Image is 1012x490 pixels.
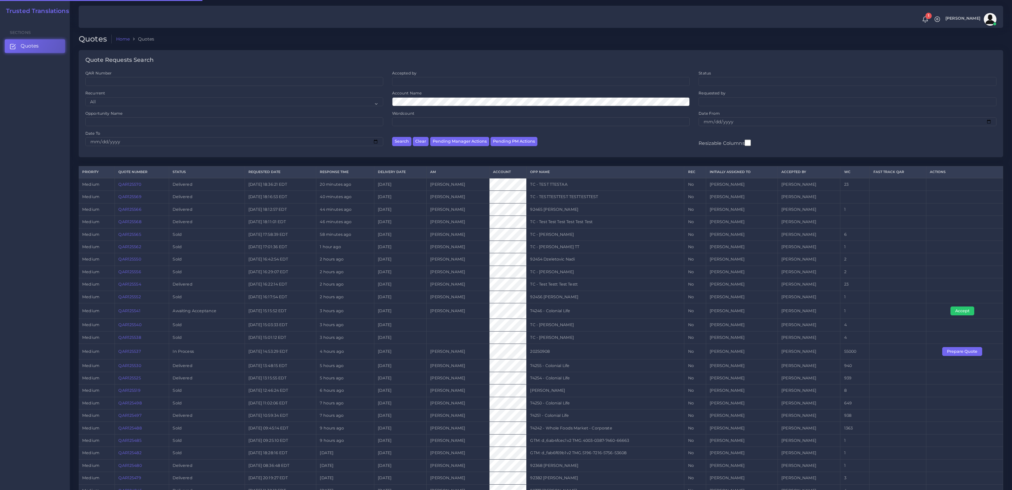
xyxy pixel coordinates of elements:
[118,450,141,455] a: QAR125482
[118,376,141,380] a: QAR125525
[245,228,316,241] td: [DATE] 17:58:39 EDT
[699,139,751,147] label: Resizable Columns
[116,36,130,42] a: Home
[527,384,684,397] td: [PERSON_NAME]
[316,216,374,228] td: 46 minutes ago
[374,303,427,319] td: [DATE]
[118,413,141,418] a: QAR125497
[118,322,141,327] a: QAR125540
[169,372,245,384] td: Delivered
[82,244,99,249] span: medium
[684,203,706,216] td: No
[316,166,374,178] th: Response Time
[840,303,870,319] td: 1
[118,207,141,212] a: QAR125566
[245,397,316,409] td: [DATE] 11:02:06 EDT
[374,422,427,434] td: [DATE]
[392,111,414,116] label: Wordcount
[245,303,316,319] td: [DATE] 15:15:52 EDT
[925,13,932,19] span: 1
[527,278,684,291] td: TC - Test Testt Test Testt
[984,13,996,26] img: avatar
[527,409,684,422] td: 74251 - Colonial Life
[245,384,316,397] td: [DATE] 12:46:24 EDT
[392,70,417,76] label: Accepted by
[169,397,245,409] td: Sold
[169,434,245,447] td: Sold
[427,191,489,203] td: [PERSON_NAME]
[840,434,870,447] td: 1
[706,434,778,447] td: [PERSON_NAME]
[527,266,684,278] td: TC - [PERSON_NAME]
[527,303,684,319] td: 74246 - Colonial Life
[316,278,374,291] td: 2 hours ago
[82,232,99,237] span: medium
[130,36,154,42] li: Quotes
[82,401,99,405] span: medium
[82,388,99,393] span: medium
[169,216,245,228] td: Delivered
[82,376,99,380] span: medium
[374,191,427,203] td: [DATE]
[427,166,489,178] th: AM
[2,8,69,15] h2: Trusted Translations
[706,331,778,344] td: [PERSON_NAME]
[316,191,374,203] td: 40 minutes ago
[706,291,778,303] td: [PERSON_NAME]
[527,178,684,191] td: TC - TEST TTESTAA
[245,178,316,191] td: [DATE] 18:36:21 EDT
[527,422,684,434] td: 74242 - Whole Foods Market - Corporate
[699,111,720,116] label: Date From
[430,137,489,146] button: Pending Manager Actions
[316,344,374,359] td: 4 hours ago
[374,384,427,397] td: [DATE]
[706,166,778,178] th: Initially Assigned to
[427,216,489,228] td: [PERSON_NAME]
[684,266,706,278] td: No
[427,384,489,397] td: [PERSON_NAME]
[926,166,1003,178] th: Actions
[245,278,316,291] td: [DATE] 16:22:14 EDT
[706,241,778,253] td: [PERSON_NAME]
[245,344,316,359] td: [DATE] 14:53:29 EDT
[778,409,840,422] td: [PERSON_NAME]
[778,331,840,344] td: [PERSON_NAME]
[79,166,115,178] th: Priority
[427,291,489,303] td: [PERSON_NAME]
[706,303,778,319] td: [PERSON_NAME]
[527,216,684,228] td: TC - Test Test Test Test Test Test
[840,319,870,331] td: 4
[374,228,427,241] td: [DATE]
[778,266,840,278] td: [PERSON_NAME]
[118,244,141,249] a: QAR125562
[82,194,99,199] span: medium
[527,228,684,241] td: TC - [PERSON_NAME]
[374,344,427,359] td: [DATE]
[684,331,706,344] td: No
[427,241,489,253] td: [PERSON_NAME]
[82,269,99,274] span: medium
[374,397,427,409] td: [DATE]
[245,253,316,266] td: [DATE] 16:42:54 EDT
[169,253,245,266] td: Sold
[245,372,316,384] td: [DATE] 13:15:55 EDT
[79,35,112,44] h2: Quotes
[374,291,427,303] td: [DATE]
[374,253,427,266] td: [DATE]
[942,347,982,356] button: Prepare Quote
[374,434,427,447] td: [DATE]
[118,232,141,237] a: QAR125565
[706,422,778,434] td: [PERSON_NAME]
[527,253,684,266] td: 92454 Dzeletovic Nadi
[85,70,112,76] label: QAR Number
[82,257,99,261] span: medium
[82,207,99,212] span: medium
[374,372,427,384] td: [DATE]
[684,191,706,203] td: No
[706,372,778,384] td: [PERSON_NAME]
[684,241,706,253] td: No
[245,241,316,253] td: [DATE] 17:01:36 EDT
[684,319,706,331] td: No
[706,266,778,278] td: [PERSON_NAME]
[374,241,427,253] td: [DATE]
